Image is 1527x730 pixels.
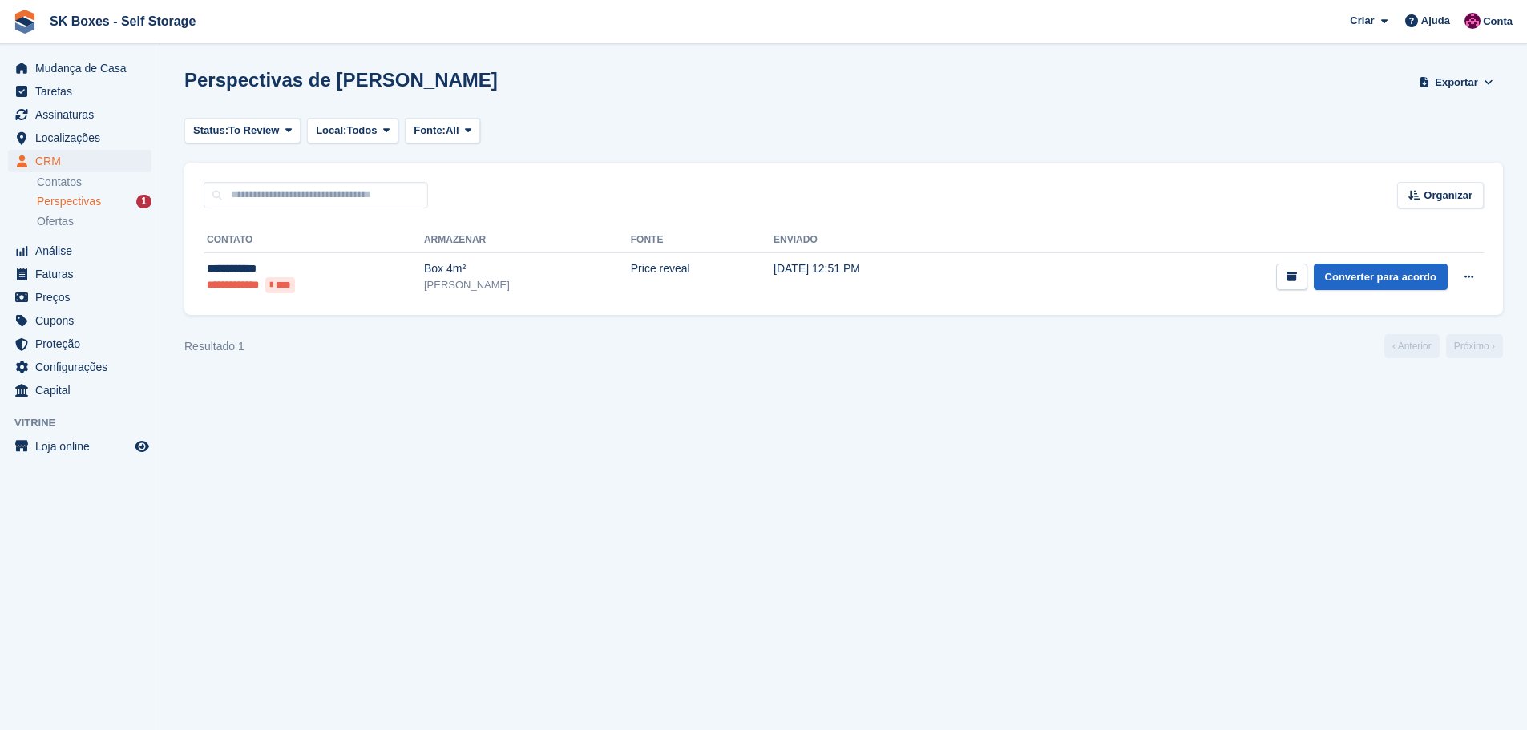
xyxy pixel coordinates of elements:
[346,123,377,139] span: Todos
[8,240,151,262] a: menu
[424,228,631,253] th: Armazenar
[1464,13,1481,29] img: Joana Alegria
[136,195,151,208] div: 1
[35,103,131,126] span: Assinaturas
[1483,14,1513,30] span: Conta
[37,175,151,190] a: Contatos
[307,118,398,144] button: Local: Todos
[37,214,74,229] span: Ofertas
[8,333,151,355] a: menu
[8,435,151,458] a: menu
[13,10,37,34] img: stora-icon-8386f47178a22dfd0bd8f6a31ec36ba5ce8667c1dd55bd0f319d3a0aa187defe.svg
[774,252,982,302] td: [DATE] 12:51 PM
[8,57,151,79] a: menu
[228,123,279,139] span: To Review
[8,356,151,378] a: menu
[8,379,151,401] a: menu
[446,123,459,139] span: All
[316,123,346,139] span: Local:
[1446,334,1503,358] a: Próximo
[8,150,151,172] a: menu
[631,228,774,253] th: Fonte
[35,356,131,378] span: Configurações
[1350,13,1374,29] span: Criar
[8,103,151,126] a: menu
[414,123,446,139] span: Fonte:
[35,57,131,79] span: Mudança de Casa
[132,437,151,456] a: Loja de pré-visualização
[8,127,151,149] a: menu
[35,379,131,401] span: Capital
[35,240,131,262] span: Análise
[35,435,131,458] span: Loja online
[37,213,151,230] a: Ofertas
[35,309,131,332] span: Cupons
[1381,334,1506,358] nav: Page
[1435,75,1477,91] span: Exportar
[8,286,151,309] a: menu
[8,263,151,285] a: menu
[184,118,301,144] button: Status: To Review
[35,127,131,149] span: Localizações
[35,80,131,103] span: Tarefas
[8,80,151,103] a: menu
[1424,188,1472,204] span: Organizar
[37,193,151,210] a: Perspectivas 1
[193,123,228,139] span: Status:
[43,8,202,34] a: SK Boxes - Self Storage
[37,194,101,209] span: Perspectivas
[1314,264,1448,290] a: Converter para acordo
[424,260,631,277] div: Box 4m²
[184,338,244,355] div: Resultado 1
[35,286,131,309] span: Preços
[1384,334,1440,358] a: Anterior
[35,333,131,355] span: Proteção
[8,309,151,332] a: menu
[424,277,631,293] div: [PERSON_NAME]
[184,69,498,91] h1: Perspectivas de [PERSON_NAME]
[631,252,774,302] td: Price reveal
[405,118,480,144] button: Fonte: All
[1416,69,1497,95] button: Exportar
[1421,13,1450,29] span: Ajuda
[204,228,424,253] th: Contato
[35,263,131,285] span: Faturas
[35,150,131,172] span: CRM
[774,228,982,253] th: Enviado
[14,415,160,431] span: Vitrine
